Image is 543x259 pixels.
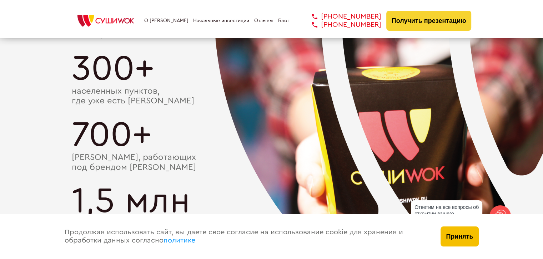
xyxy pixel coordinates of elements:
div: 700+ [72,117,472,152]
div: Ответим на все вопросы об открытии вашего [PERSON_NAME]! [411,200,482,227]
button: Получить презентацию [386,11,472,31]
div: [PERSON_NAME], работающих под брендом [PERSON_NAME] [72,152,472,172]
div: населенных пунктов, где уже есть [PERSON_NAME] [72,86,472,106]
a: О [PERSON_NAME] [144,18,188,24]
a: Начальные инвестиции [193,18,249,24]
div: Продолжая использовать сайт, вы даете свое согласие на использование cookie для хранения и обрабо... [57,214,434,259]
button: Принять [441,226,478,246]
a: политике [164,237,195,244]
a: [PHONE_NUMBER] [301,13,381,21]
div: 1,5 млн [72,183,472,219]
a: Блог [278,18,290,24]
a: [PHONE_NUMBER] [301,21,381,29]
div: 300+ [72,50,472,86]
a: Отзывы [254,18,273,24]
img: СУШИWOK [72,13,140,29]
